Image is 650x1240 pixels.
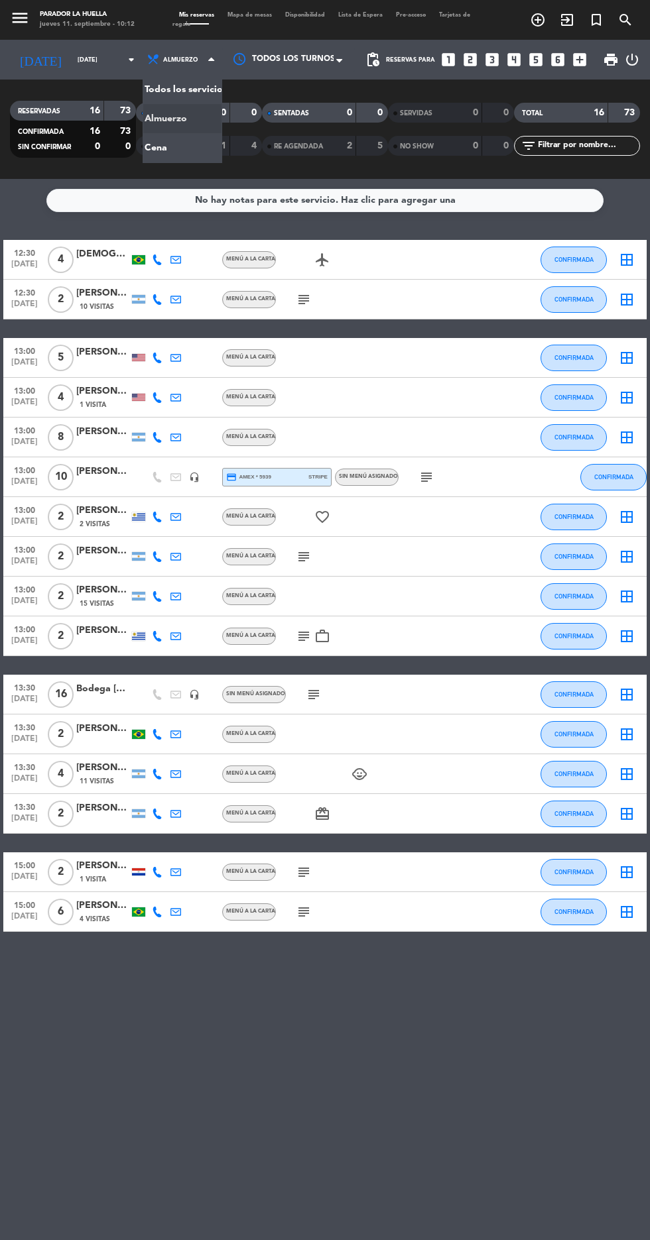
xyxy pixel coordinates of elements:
[473,108,478,117] strong: 0
[189,472,200,482] i: headset_mic
[10,46,71,73] i: [DATE]
[48,721,74,748] span: 2
[143,75,222,104] a: Todos los servicios
[8,557,41,572] span: [DATE]
[195,193,456,208] div: No hay notas para este servicio. Haz clic para agregar una
[314,509,330,525] i: favorite_border
[339,474,398,479] span: Sin menú asignado
[76,583,129,598] div: [PERSON_NAME]
[95,142,100,151] strong: 0
[541,899,607,925] button: CONFIRMADA
[48,801,74,827] span: 2
[48,899,74,925] span: 6
[617,12,633,28] i: search
[8,719,41,734] span: 13:30
[18,108,60,115] span: RESERVADAS
[221,141,226,150] strong: 1
[554,730,594,738] span: CONFIRMADA
[619,628,635,644] i: border_all
[8,502,41,517] span: 13:00
[279,12,332,18] span: Disponibilidad
[76,760,129,775] div: [PERSON_NAME]
[76,801,129,816] div: [PERSON_NAME]
[226,472,237,482] i: credit_card
[314,806,330,822] i: card_giftcard
[80,598,114,609] span: 15 Visitas
[76,623,129,638] div: [PERSON_NAME]
[541,761,607,787] button: CONFIRMADA
[541,384,607,411] button: CONFIRMADA
[48,543,74,570] span: 2
[559,12,575,28] i: exit_to_app
[624,52,640,68] i: power_settings_new
[8,358,41,373] span: [DATE]
[389,12,432,18] span: Pre-acceso
[221,12,279,18] span: Mapa de mesas
[251,108,259,117] strong: 0
[226,256,275,262] span: MENÚ A LA CARTA
[554,691,594,698] span: CONFIRMADA
[76,681,129,697] div: Bodega [PERSON_NAME]
[8,912,41,927] span: [DATE]
[40,10,135,20] div: Parador La Huella
[76,721,129,736] div: [PERSON_NAME]
[76,858,129,874] div: [PERSON_NAME]
[8,541,41,557] span: 13:00
[527,51,545,68] i: looks_5
[541,543,607,570] button: CONFIRMADA
[624,108,637,117] strong: 73
[8,774,41,789] span: [DATE]
[541,286,607,313] button: CONFIRMADA
[619,806,635,822] i: border_all
[76,543,129,559] div: [PERSON_NAME]
[554,433,594,441] span: CONFIRMADA
[8,284,41,300] span: 12:30
[554,868,594,875] span: CONFIRMADA
[76,424,129,439] div: [PERSON_NAME]
[8,759,41,774] span: 13:30
[226,593,275,598] span: MENÚ A LA CARTA
[377,108,385,117] strong: 0
[549,51,566,68] i: looks_6
[619,429,635,445] i: border_all
[619,509,635,525] i: border_all
[226,869,275,874] span: MENÚ A LA CARTA
[48,504,74,530] span: 2
[226,296,275,302] span: MENÚ A LA CARTA
[400,143,434,150] span: NO SHOW
[80,519,110,530] span: 2 Visitas
[503,108,511,117] strong: 0
[554,810,594,817] span: CONFIRMADA
[624,40,640,80] div: LOG OUT
[10,8,30,31] button: menu
[226,633,275,638] span: MENÚ A LA CARTA
[18,129,64,135] span: CONFIRMADA
[48,859,74,885] span: 2
[18,144,71,150] span: SIN CONFIRMAR
[172,12,221,18] span: Mis reservas
[603,52,619,68] span: print
[8,343,41,358] span: 13:00
[541,859,607,885] button: CONFIRMADA
[296,904,312,920] i: subject
[76,247,129,262] div: [DEMOGRAPHIC_DATA]
[619,549,635,565] i: border_all
[226,731,275,736] span: MENÚ A LA CARTA
[462,51,479,68] i: looks_two
[296,549,312,565] i: subject
[80,302,114,312] span: 10 Visitas
[541,623,607,649] button: CONFIRMADA
[541,721,607,748] button: CONFIRMADA
[226,771,275,776] span: MENÚ A LA CARTA
[76,503,129,518] div: [PERSON_NAME]
[8,477,41,492] span: [DATE]
[226,909,275,914] span: MENÚ A LA CARTA
[8,799,41,814] span: 13:30
[365,52,381,68] span: pending_actions
[619,726,635,742] i: border_all
[473,141,478,150] strong: 0
[296,864,312,880] i: subject
[537,139,639,153] input: Filtrar por nombre...
[48,286,74,313] span: 2
[143,133,222,162] a: Cena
